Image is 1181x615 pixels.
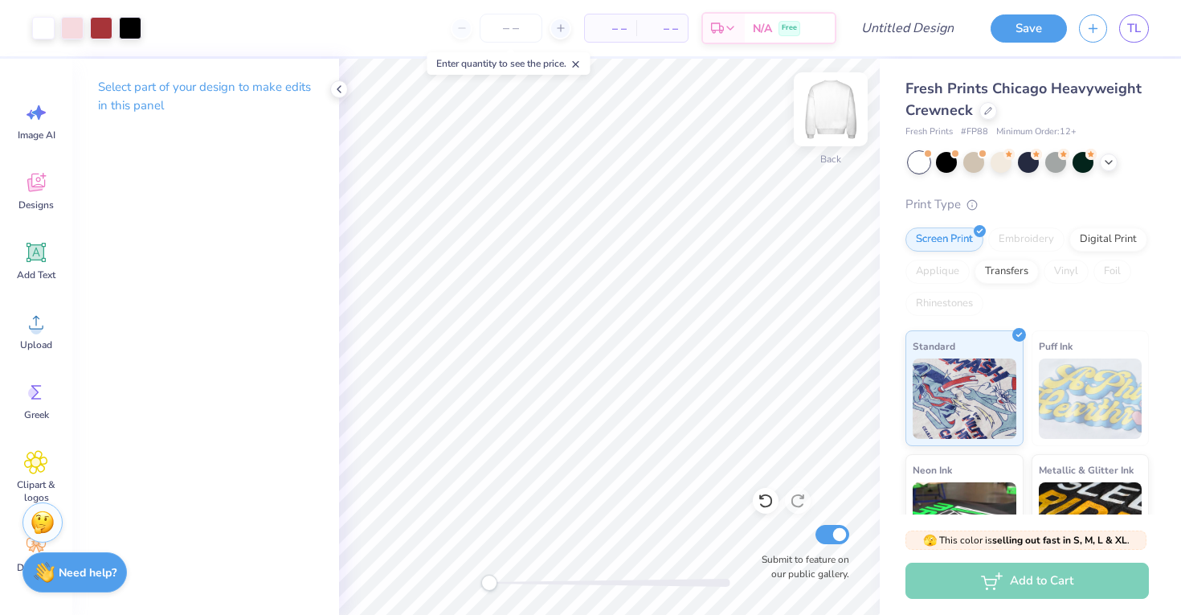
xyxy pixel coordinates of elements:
[905,125,953,139] span: Fresh Prints
[1093,260,1131,284] div: Foil
[905,228,983,252] div: Screen Print
[595,20,627,37] span: – –
[481,575,497,591] div: Accessibility label
[820,152,841,166] div: Back
[848,12,966,44] input: Untitled Design
[17,269,55,281] span: Add Text
[427,52,590,75] div: Enter quantity to see the price.
[961,125,988,139] span: # FP88
[480,14,542,43] input: – –
[18,129,55,141] span: Image AI
[20,338,52,351] span: Upload
[799,77,863,141] img: Back
[1039,359,1142,439] img: Puff Ink
[753,552,849,581] label: Submit to feature on our public gallery.
[992,534,1127,547] strong: selling out fast in S, M, L & XL
[10,478,63,504] span: Clipart & logos
[24,408,49,421] span: Greek
[17,561,55,574] span: Decorate
[905,292,983,316] div: Rhinestones
[996,125,1077,139] span: Minimum Order: 12 +
[59,565,116,580] strong: Need help?
[975,260,1039,284] div: Transfers
[923,533,937,548] span: 🫣
[913,338,955,355] span: Standard
[991,14,1067,43] button: Save
[782,23,797,34] span: Free
[1039,461,1134,478] span: Metallic & Glitter Ink
[913,482,1016,563] img: Neon Ink
[913,359,1016,439] img: Standard
[905,260,970,284] div: Applique
[988,228,1065,252] div: Embroidery
[1127,19,1141,38] span: TL
[646,20,678,37] span: – –
[753,20,772,37] span: N/A
[905,195,1149,214] div: Print Type
[1039,482,1142,563] img: Metallic & Glitter Ink
[905,79,1142,120] span: Fresh Prints Chicago Heavyweight Crewneck
[18,199,54,211] span: Designs
[1119,14,1149,43] a: TL
[1039,338,1073,355] span: Puff Ink
[1069,228,1147,252] div: Digital Print
[1044,260,1089,284] div: Vinyl
[923,533,1130,547] span: This color is .
[98,78,313,115] p: Select part of your design to make edits in this panel
[913,461,952,478] span: Neon Ink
